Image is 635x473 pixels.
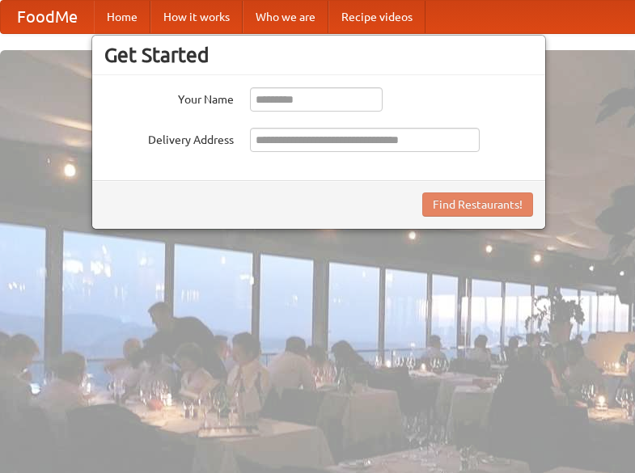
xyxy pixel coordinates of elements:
[150,1,243,33] a: How it works
[104,87,234,108] label: Your Name
[243,1,328,33] a: Who we are
[422,192,533,217] button: Find Restaurants!
[1,1,94,33] a: FoodMe
[104,128,234,148] label: Delivery Address
[94,1,150,33] a: Home
[328,1,425,33] a: Recipe videos
[104,43,533,67] h3: Get Started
